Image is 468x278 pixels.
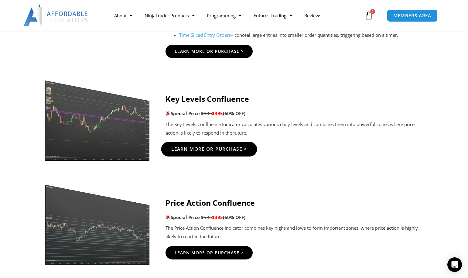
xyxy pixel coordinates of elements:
a: Learn More Or Purchase > [161,142,257,156]
a: 0 [355,7,382,24]
a: Programming [201,9,248,22]
img: 🎉 [166,111,170,116]
img: LogoAI | Affordable Indicators – NinjaTrader [23,5,89,26]
li: – conceal large entries into smaller order quantities, triggering based on a timer. [179,31,424,39]
img: 🎉 [166,215,170,219]
a: Reviews [298,9,327,22]
span: $395 [212,110,223,116]
a: MEMBERS AREA [387,9,438,22]
strong: Price Action Confluence [166,197,255,208]
a: About [108,9,138,22]
a: NinjaTrader Products [138,9,201,22]
span: $995 [201,214,212,220]
b: (60% OFF) [223,110,245,116]
b: (60% OFF) [223,214,245,220]
a: Learn More Or Purchase > [166,45,253,58]
a: Time Sliced Entry Orders [179,32,231,38]
div: Open Intercom Messenger [447,257,462,272]
strong: Key Levels Confluence [166,94,249,104]
strong: Special Price [166,110,200,116]
p: The Key Levels Confluence Indicator calculates various daily levels and combines them into powerf... [166,120,424,137]
a: Futures Trading [248,9,298,22]
span: Learn More Or Purchase > [171,147,247,151]
img: Price-Action-Confluence-2jpg | Affordable Indicators – NinjaTrader [44,174,150,265]
nav: Menu [108,9,363,22]
span: 0 [370,9,375,14]
span: $995 [201,110,212,116]
img: Key-Levels-1jpg | Affordable Indicators – NinjaTrader [44,70,150,161]
span: Learn More Or Purchase > [175,251,244,255]
span: $395 [212,214,223,220]
a: Learn More Or Purchase > [166,246,253,259]
span: Learn More Or Purchase > [175,49,244,53]
p: The Price Action Confluence indicator combines key highs and lows to form important zones, where ... [166,224,424,241]
strong: Special Price [166,214,200,220]
span: MEMBERS AREA [393,13,431,18]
